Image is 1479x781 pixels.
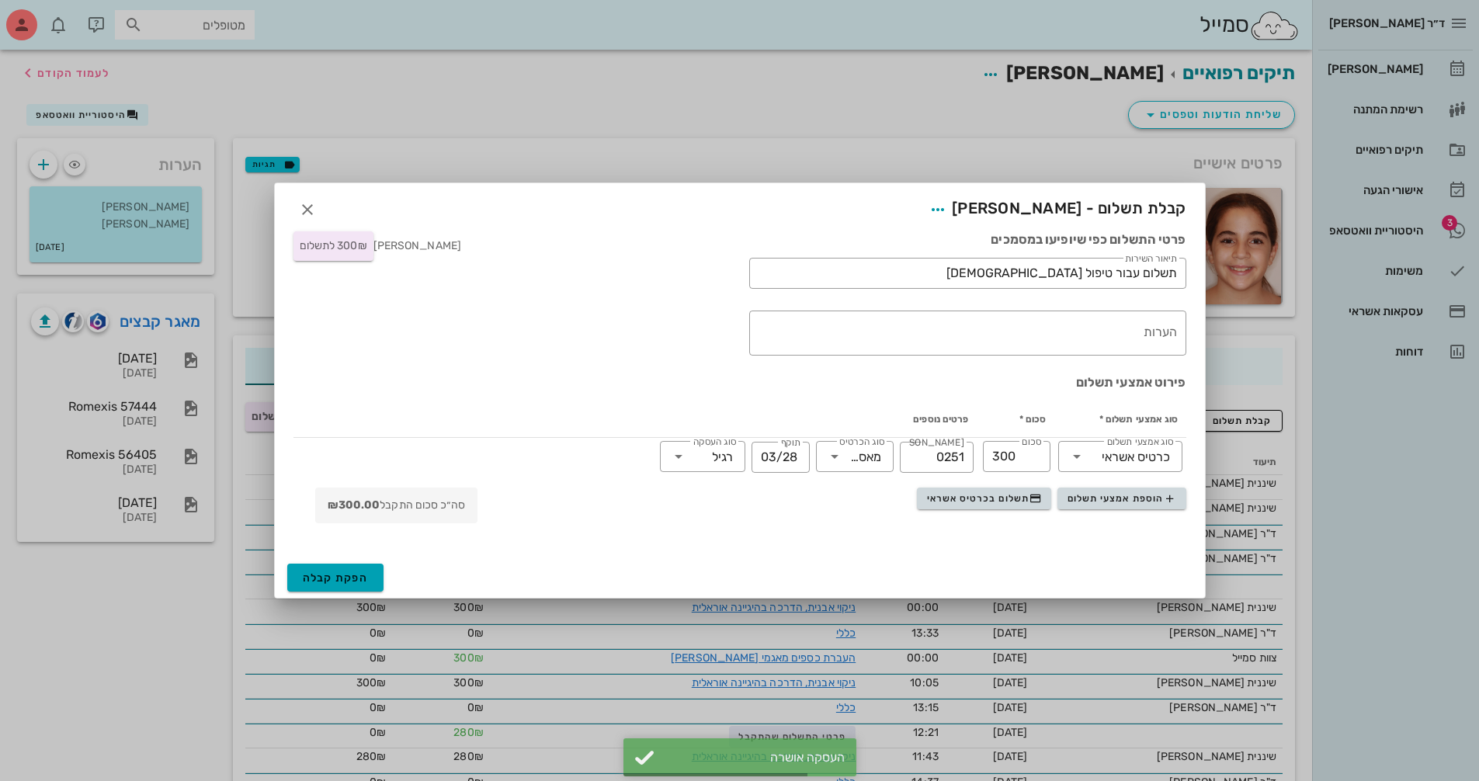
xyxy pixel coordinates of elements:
h3: פירוט אמצעי תשלום [293,374,1186,391]
label: סוג הכרטיס [839,436,884,448]
div: מאסטרקארד [847,450,880,464]
span: הוספת אמצעי תשלום [1068,492,1176,505]
label: תיאור השירות [1124,253,1177,265]
label: סוג אמצעי תשלום [1106,436,1173,448]
span: תשלום בכרטיס אשראי [927,492,1042,505]
div: [PERSON_NAME] [293,231,461,267]
div: סוג הכרטיסמאסטרקארד [816,441,894,472]
label: סוג העסקה [693,436,736,448]
span: קבלת תשלום - [PERSON_NAME] [924,196,1186,224]
span: 300₪ לתשלום [300,239,367,252]
div: סה״כ סכום התקבל [315,488,477,523]
span: הפקת קבלה [303,571,369,585]
th: סוג אמצעי תשלום * [1054,401,1186,438]
button: הפקת קבלה [287,564,384,592]
label: [PERSON_NAME]׳ כרטיס [909,437,964,449]
h3: פרטי התשלום כפי שיופיעו במסמכים [749,231,1186,248]
strong: ₪300.00 [328,498,380,512]
div: רגיל [712,450,733,464]
button: הוספת אמצעי תשלום [1057,488,1186,509]
th: פרטים נוספים [325,401,977,438]
div: סוג העסקהרגיל [660,441,745,472]
div: כרטיס אשראי [1102,450,1170,464]
div: סוג אמצעי תשלוםכרטיס אשראי [1058,441,1182,472]
button: תשלום בכרטיס אשראי [917,488,1051,509]
label: סכום [1022,436,1041,448]
div: העסקה אושרה [662,750,845,765]
label: תוקף [780,437,800,449]
th: סכום * [977,401,1054,438]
